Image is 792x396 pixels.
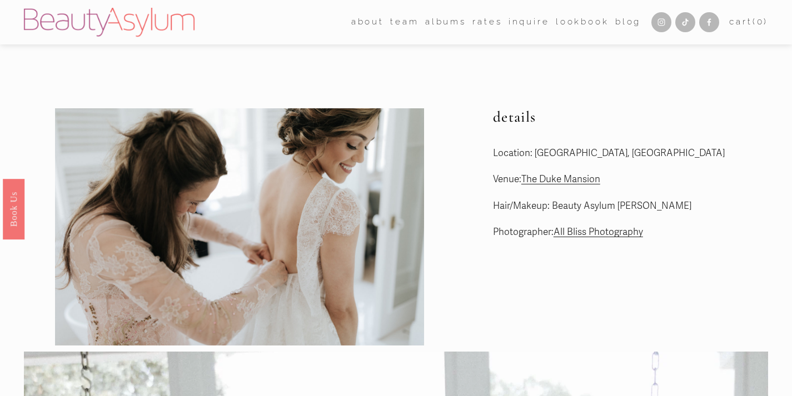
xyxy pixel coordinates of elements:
img: Beauty Asylum | Bridal Hair &amp; Makeup Charlotte &amp; Atlanta [24,8,195,37]
a: Inquire [509,14,550,31]
h2: details [493,108,768,126]
a: Rates [472,14,502,31]
a: The Duke Mansion [521,173,600,185]
a: 0 items in cart [729,14,768,30]
a: TikTok [675,12,695,32]
a: All Bliss Photography [554,226,643,238]
span: ( ) [753,17,768,27]
a: Blog [615,14,641,31]
p: Location: [GEOGRAPHIC_DATA], [GEOGRAPHIC_DATA] [493,145,768,162]
span: 0 [757,17,764,27]
span: team [390,14,419,30]
a: Lookbook [556,14,609,31]
a: folder dropdown [351,14,384,31]
a: Facebook [699,12,719,32]
p: Hair/Makeup: Beauty Asylum [PERSON_NAME] [493,198,768,215]
span: about [351,14,384,30]
a: Book Us [3,178,24,239]
p: Venue: [493,171,768,188]
a: Instagram [651,12,671,32]
a: albums [425,14,466,31]
a: folder dropdown [390,14,419,31]
p: Photographer: [493,224,768,241]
